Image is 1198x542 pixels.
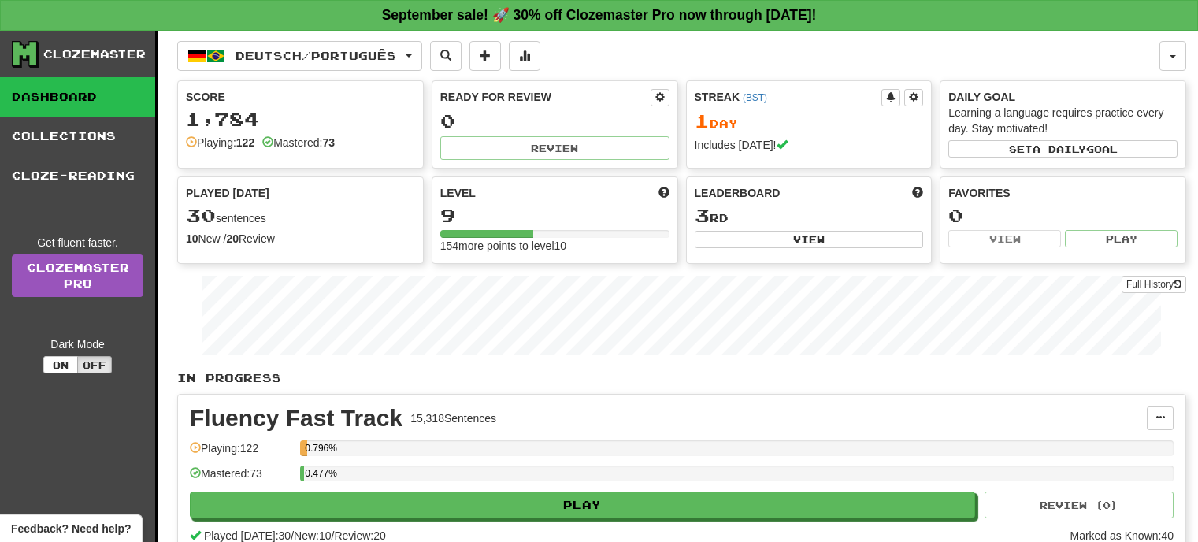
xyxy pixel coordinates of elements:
[948,89,1178,105] div: Daily Goal
[695,111,924,132] div: Day
[294,529,331,542] span: New: 10
[186,206,415,226] div: sentences
[430,41,462,71] button: Search sentences
[236,49,396,62] span: Deutsch / Português
[305,440,307,456] div: 0.796%
[77,356,112,373] button: Off
[186,89,415,105] div: Score
[440,111,669,131] div: 0
[186,185,269,201] span: Played [DATE]
[12,336,143,352] div: Dark Mode
[334,529,385,542] span: Review: 20
[985,492,1174,518] button: Review (0)
[332,529,335,542] span: /
[695,110,710,132] span: 1
[948,140,1178,158] button: Seta dailygoal
[948,185,1178,201] div: Favorites
[186,232,198,245] strong: 10
[382,7,817,23] strong: September sale! 🚀 30% off Clozemaster Pro now through [DATE]!
[236,136,254,149] strong: 122
[177,41,422,71] button: Deutsch/Português
[204,529,291,542] span: Played [DATE]: 30
[262,135,335,150] div: Mastered:
[658,185,669,201] span: Score more points to level up
[695,89,882,105] div: Streak
[948,105,1178,136] div: Learning a language requires practice every day. Stay motivated!
[1122,276,1186,293] button: Full History
[948,206,1178,225] div: 0
[12,254,143,297] a: ClozemasterPro
[43,356,78,373] button: On
[43,46,146,62] div: Clozemaster
[1033,143,1086,154] span: a daily
[469,41,501,71] button: Add sentence to collection
[186,204,216,226] span: 30
[440,136,669,160] button: Review
[410,410,496,426] div: 15,318 Sentences
[177,370,1186,386] p: In Progress
[440,238,669,254] div: 154 more points to level 10
[226,232,239,245] strong: 20
[1065,230,1178,247] button: Play
[190,492,975,518] button: Play
[509,41,540,71] button: More stats
[743,92,767,103] a: (BST)
[186,110,415,129] div: 1,784
[695,185,781,201] span: Leaderboard
[695,204,710,226] span: 3
[695,231,924,248] button: View
[186,231,415,247] div: New / Review
[440,185,476,201] span: Level
[440,89,651,105] div: Ready for Review
[12,235,143,251] div: Get fluent faster.
[695,206,924,226] div: rd
[190,406,402,430] div: Fluency Fast Track
[291,529,294,542] span: /
[322,136,335,149] strong: 73
[440,206,669,225] div: 9
[190,466,292,492] div: Mastered: 73
[912,185,923,201] span: This week in points, UTC
[11,521,131,536] span: Open feedback widget
[190,440,292,466] div: Playing: 122
[186,135,254,150] div: Playing:
[948,230,1061,247] button: View
[695,137,924,153] div: Includes [DATE]!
